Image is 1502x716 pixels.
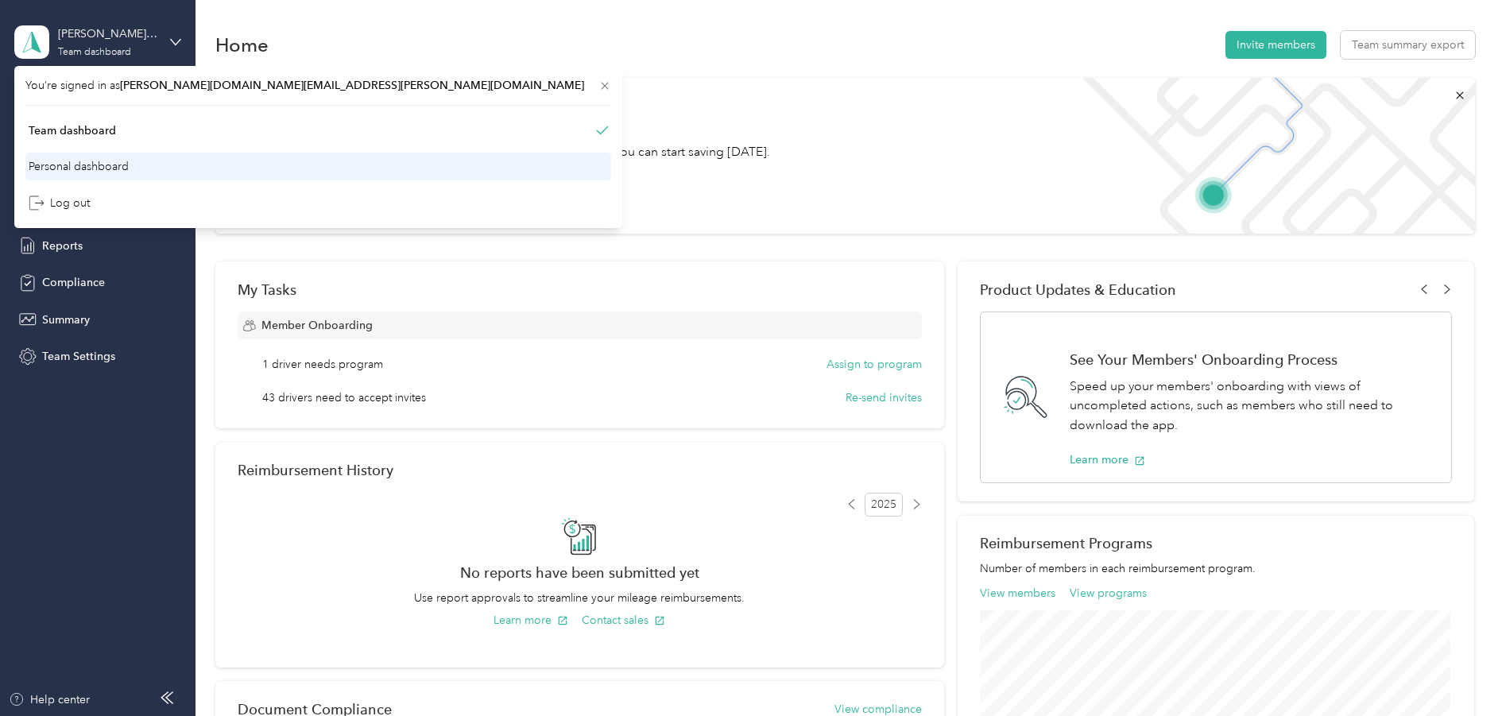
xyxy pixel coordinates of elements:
[826,356,922,373] button: Assign to program
[980,535,1452,552] h2: Reimbursement Programs
[1066,78,1474,234] img: Welcome to everlance
[262,389,426,406] span: 43 drivers need to accept invites
[58,48,131,57] div: Team dashboard
[1341,31,1475,59] button: Team summary export
[29,195,90,211] div: Log out
[262,356,383,373] span: 1 driver needs program
[42,312,90,328] span: Summary
[238,281,922,298] div: My Tasks
[42,274,105,291] span: Compliance
[238,462,393,478] h2: Reimbursement History
[261,317,373,334] span: Member Onboarding
[1070,585,1147,602] button: View programs
[25,77,611,94] span: You’re signed in as
[980,585,1055,602] button: View members
[42,238,83,254] span: Reports
[865,493,903,517] span: 2025
[42,348,115,365] span: Team Settings
[29,122,116,139] div: Team dashboard
[846,389,922,406] button: Re-send invites
[215,37,269,53] h1: Home
[238,590,922,606] p: Use report approvals to streamline your mileage reimbursements.
[582,612,665,629] button: Contact sales
[238,564,922,581] h2: No reports have been submitted yet
[58,25,157,42] div: [PERSON_NAME][DOMAIN_NAME][EMAIL_ADDRESS][PERSON_NAME][DOMAIN_NAME]
[1225,31,1326,59] button: Invite members
[980,281,1176,298] span: Product Updates & Education
[1413,627,1502,716] iframe: Everlance-gr Chat Button Frame
[29,158,129,175] div: Personal dashboard
[120,79,584,92] span: [PERSON_NAME][DOMAIN_NAME][EMAIL_ADDRESS][PERSON_NAME][DOMAIN_NAME]
[1070,351,1434,368] h1: See Your Members' Onboarding Process
[1070,451,1145,468] button: Learn more
[494,612,568,629] button: Learn more
[1070,377,1434,435] p: Speed up your members' onboarding with views of uncompleted actions, such as members who still ne...
[980,560,1452,577] p: Number of members in each reimbursement program.
[9,691,90,708] button: Help center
